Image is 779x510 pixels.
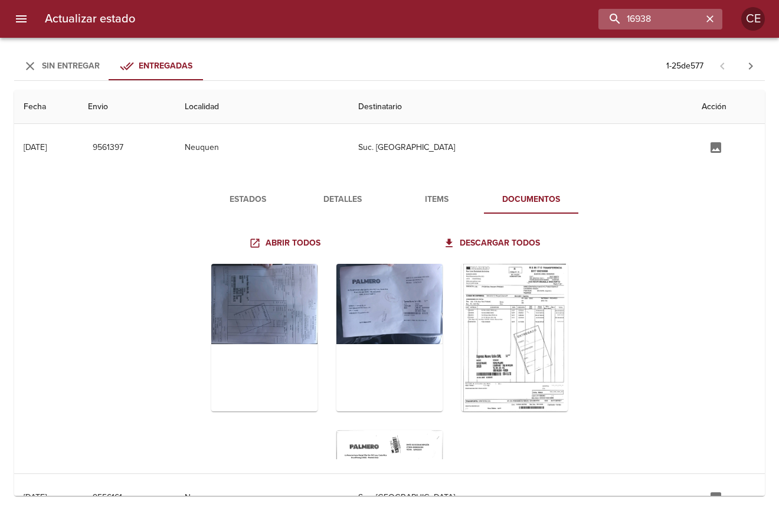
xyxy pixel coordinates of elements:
button: 9556161 [88,487,127,509]
h6: Actualizar estado [45,9,135,28]
div: Tabs Envios [14,52,203,80]
div: Tabs detalle de guia [201,185,578,214]
div: Arir imagen [211,264,318,411]
th: Envio [78,90,175,124]
input: buscar [598,9,702,30]
span: Abrir todos [251,236,320,251]
th: Acción [692,90,765,124]
div: Arir imagen [461,264,568,411]
div: Arir imagen [336,264,443,411]
p: 1 - 25 de 577 [666,60,703,72]
span: Descargar todos [446,236,540,251]
span: Sin Entregar [42,61,100,71]
th: Localidad [175,90,349,124]
span: Pagina siguiente [737,52,765,80]
a: Descargar todos [441,233,545,254]
div: CE [741,7,765,31]
span: Items [397,192,477,207]
span: Detalles [302,192,382,207]
td: Neuquen [175,124,349,171]
span: 9556161 [93,491,122,505]
span: Estados [208,192,288,207]
span: Agregar documentación [702,492,730,502]
span: Agregar documentación [702,142,730,152]
th: Fecha [14,90,78,124]
div: Abrir información de usuario [741,7,765,31]
div: [DATE] [24,492,47,502]
span: Pagina anterior [708,60,737,71]
span: 9561397 [93,140,123,155]
button: 9561397 [88,137,128,159]
span: Entregadas [139,61,192,71]
td: Suc. [GEOGRAPHIC_DATA] [349,124,692,171]
th: Destinatario [349,90,692,124]
button: menu [7,5,35,33]
a: Abrir todos [247,233,325,254]
div: [DATE] [24,142,47,152]
span: Documentos [491,192,571,207]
